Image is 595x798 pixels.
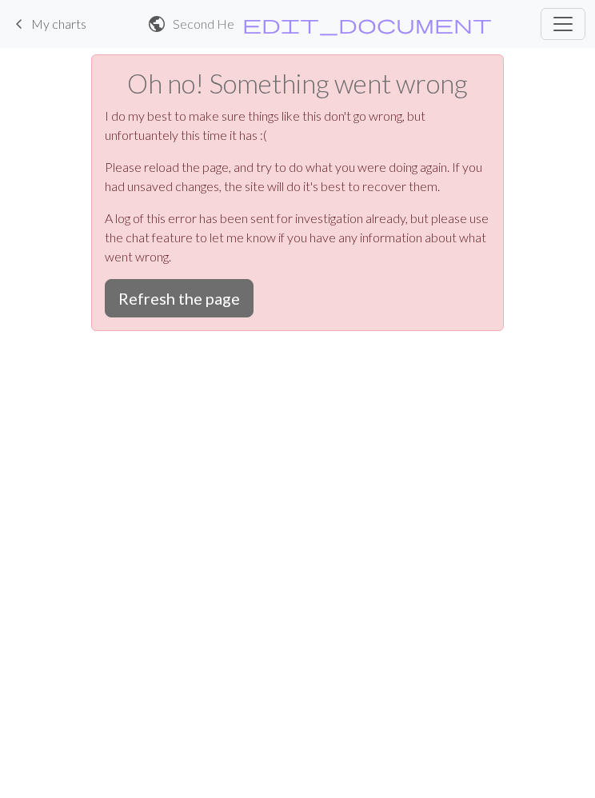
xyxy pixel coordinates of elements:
p: A log of this error has been sent for investigation already, but please use the chat feature to l... [105,209,490,266]
button: Refresh the page [105,279,254,317]
span: edit_document [242,13,492,35]
span: keyboard_arrow_left [10,13,29,35]
span: My charts [31,16,86,31]
p: Please reload the page, and try to do what you were doing again. If you had unsaved changes, the ... [105,158,490,196]
a: My charts [10,10,86,38]
p: I do my best to make sure things like this don't go wrong, but unfortuantely this time it has :( [105,106,490,145]
h1: Oh no! Something went wrong [105,68,490,100]
button: Toggle navigation [541,8,585,40]
h2: Second Helping / Second Helping [173,16,235,31]
span: public [147,13,166,35]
